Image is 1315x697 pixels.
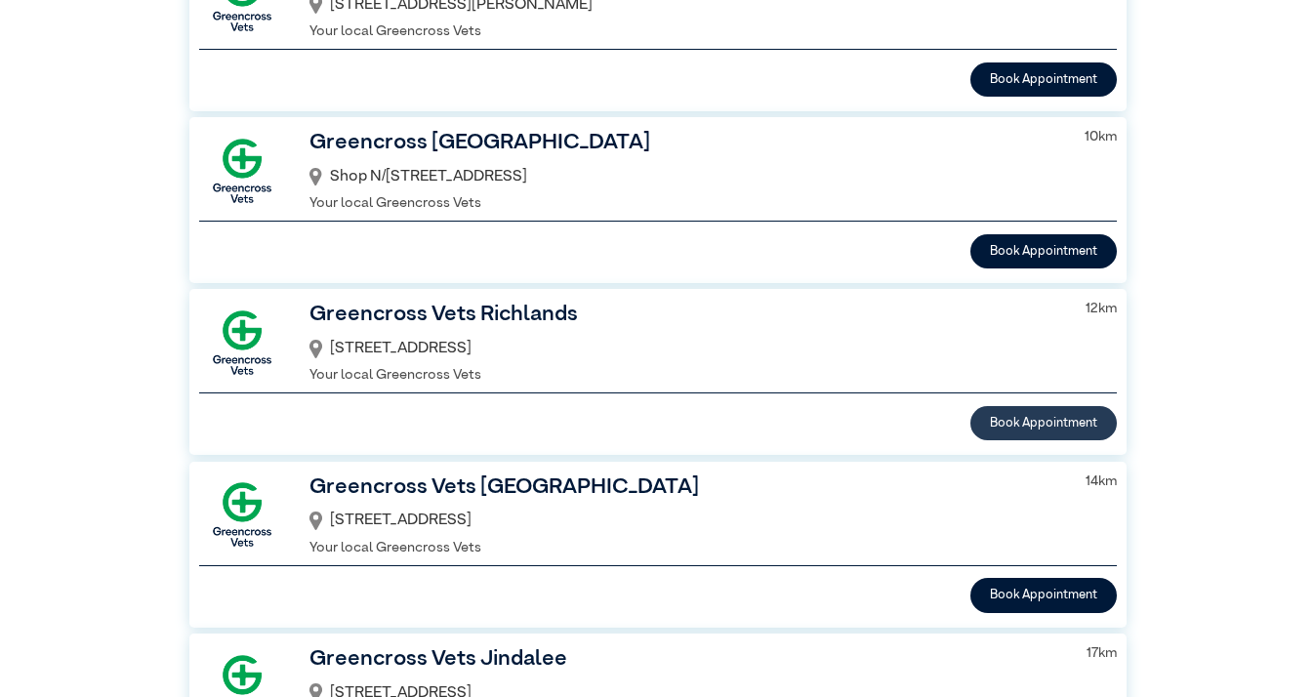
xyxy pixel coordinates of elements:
p: Your local Greencross Vets [309,365,1060,387]
button: Book Appointment [970,234,1117,268]
p: Your local Greencross Vets [309,21,1065,43]
h3: Greencross Vets [GEOGRAPHIC_DATA] [309,471,1060,505]
div: [STREET_ADDRESS] [309,504,1060,537]
img: GX-Square.png [199,471,285,557]
img: GX-Square.png [199,300,285,386]
h3: Greencross Vets Richlands [309,299,1060,332]
h3: Greencross [GEOGRAPHIC_DATA] [309,127,1059,160]
div: Shop N/[STREET_ADDRESS] [309,160,1059,193]
p: 10 km [1085,127,1117,148]
p: 17 km [1087,643,1117,665]
p: Your local Greencross Vets [309,193,1059,215]
div: [STREET_ADDRESS] [309,332,1060,365]
button: Book Appointment [970,406,1117,440]
button: Book Appointment [970,62,1117,97]
p: 14 km [1086,471,1117,493]
button: Book Appointment [970,578,1117,612]
p: Your local Greencross Vets [309,538,1060,559]
h3: Greencross Vets Jindalee [309,643,1061,676]
img: GX-Square.png [199,128,285,214]
p: 12 km [1086,299,1117,320]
